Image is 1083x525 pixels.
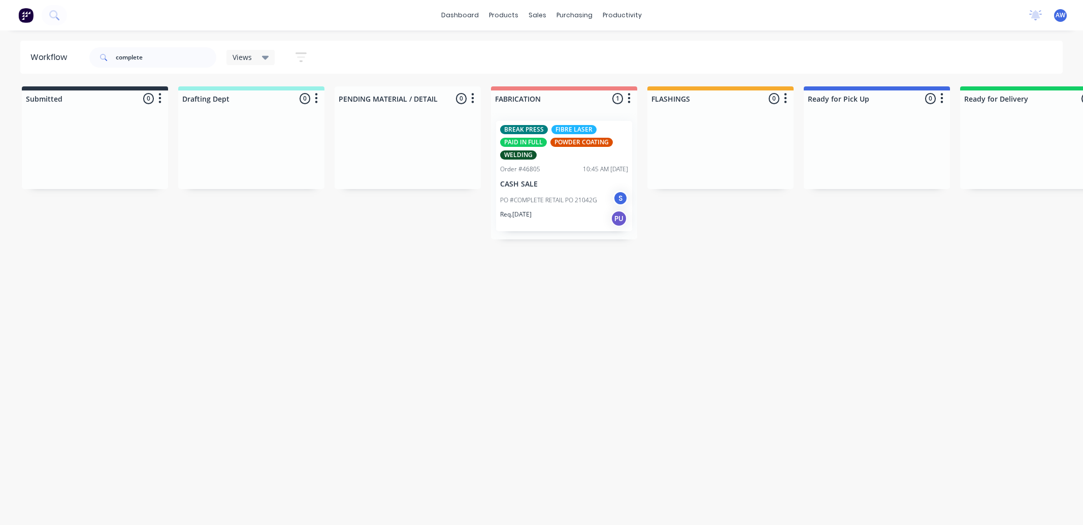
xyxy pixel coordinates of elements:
[436,8,484,23] a: dashboard
[18,8,34,23] img: Factory
[598,8,647,23] div: productivity
[611,210,627,227] div: PU
[1056,11,1065,20] span: AW
[551,8,598,23] div: purchasing
[484,8,523,23] div: products
[500,210,532,219] p: Req. [DATE]
[496,121,632,231] div: BREAK PRESSFIBRE LASERPAID IN FULLPOWDER COATINGWELDINGOrder #4680510:45 AM [DATE]CASH SALEPO #CO...
[500,165,540,174] div: Order #46805
[613,191,628,206] div: S
[500,196,597,205] p: PO #COMPLETE RETAIL PO 21042G
[523,8,551,23] div: sales
[583,165,628,174] div: 10:45 AM [DATE]
[500,180,628,189] p: CASH SALE
[550,138,613,147] div: POWDER COATING
[116,47,216,68] input: Search for orders...
[500,125,548,134] div: BREAK PRESS
[551,125,597,134] div: FIBRE LASER
[500,150,537,160] div: WELDING
[233,52,252,63] span: Views
[500,138,547,147] div: PAID IN FULL
[30,51,72,64] div: Workflow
